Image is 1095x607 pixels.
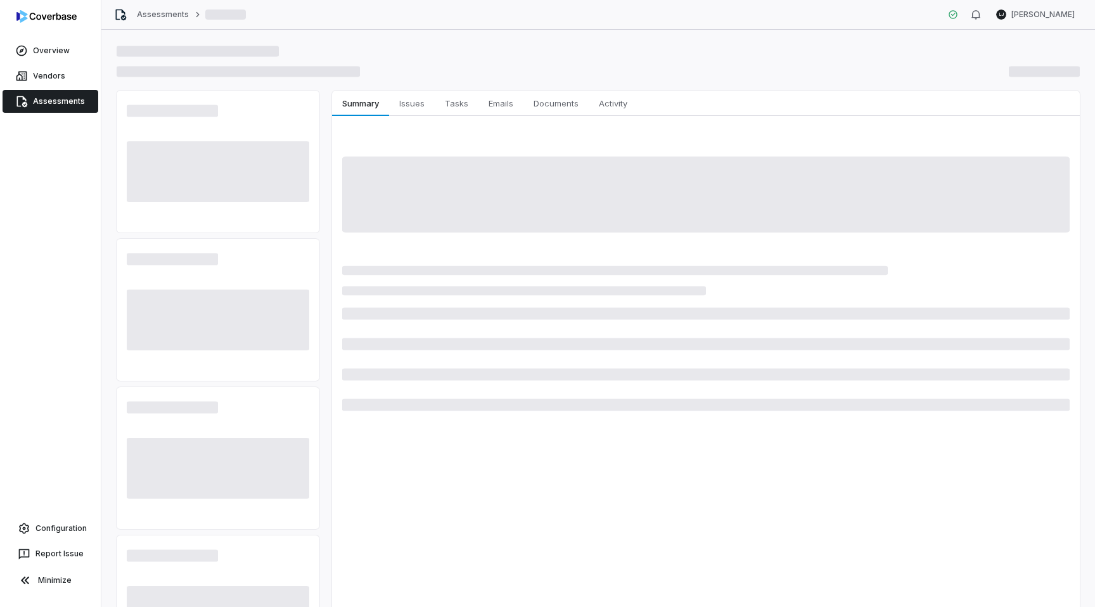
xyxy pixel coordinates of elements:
[394,95,430,112] span: Issues
[989,5,1082,24] button: LJ[PERSON_NAME]
[16,10,77,23] img: logo-D7KZi-bG.svg
[5,542,96,565] button: Report Issue
[137,10,189,20] a: Assessments
[5,568,96,593] button: Minimize
[440,95,473,112] span: Tasks
[528,95,584,112] span: Documents
[3,65,98,87] a: Vendors
[3,39,98,62] a: Overview
[1011,10,1075,20] span: [PERSON_NAME]
[337,95,383,112] span: Summary
[483,95,518,112] span: Emails
[996,10,1006,20] span: LJ
[594,95,632,112] span: Activity
[5,517,96,540] a: Configuration
[3,90,98,113] a: Assessments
